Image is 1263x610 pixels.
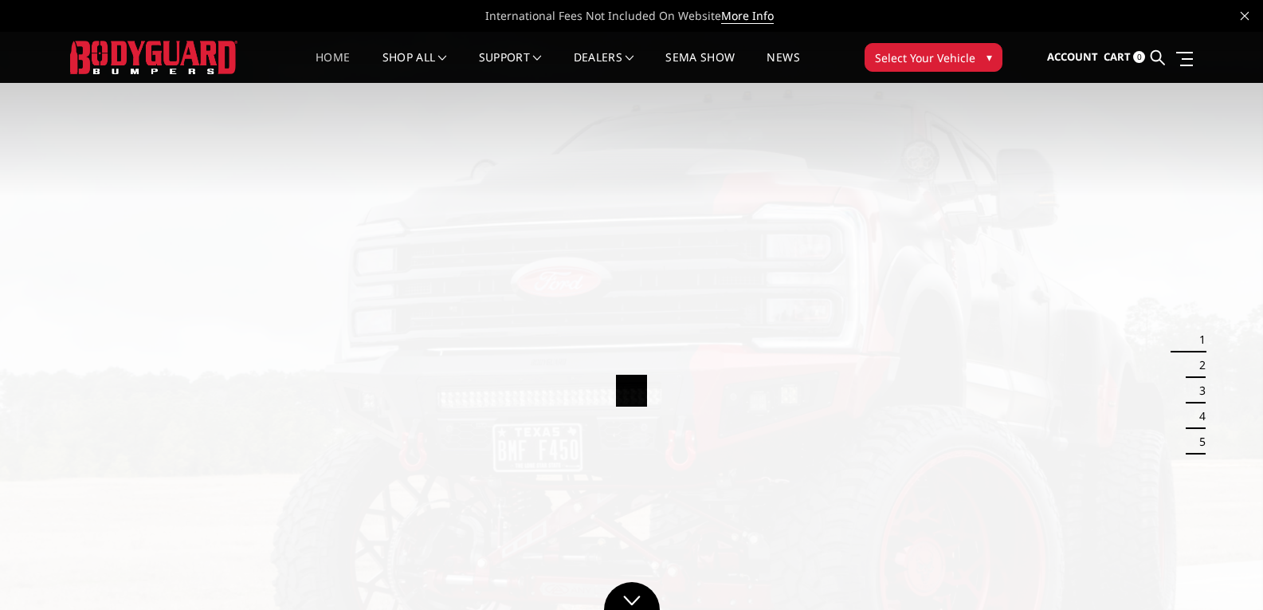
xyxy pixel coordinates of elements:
span: Select Your Vehicle [875,49,975,66]
a: Cart 0 [1104,36,1145,79]
button: 4 of 5 [1190,403,1206,429]
a: Account [1047,36,1098,79]
button: 2 of 5 [1190,352,1206,378]
a: shop all [382,52,447,83]
a: Dealers [574,52,634,83]
img: BODYGUARD BUMPERS [70,41,237,73]
button: 3 of 5 [1190,378,1206,403]
a: Home [316,52,350,83]
span: Cart [1104,49,1131,64]
a: Click to Down [604,582,660,610]
span: 0 [1133,51,1145,63]
span: Account [1047,49,1098,64]
button: 1 of 5 [1190,327,1206,352]
a: News [767,52,799,83]
span: ▾ [986,49,992,65]
a: SEMA Show [665,52,735,83]
a: More Info [721,8,774,24]
button: Select Your Vehicle [865,43,1002,72]
button: 5 of 5 [1190,429,1206,455]
a: Support [479,52,542,83]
